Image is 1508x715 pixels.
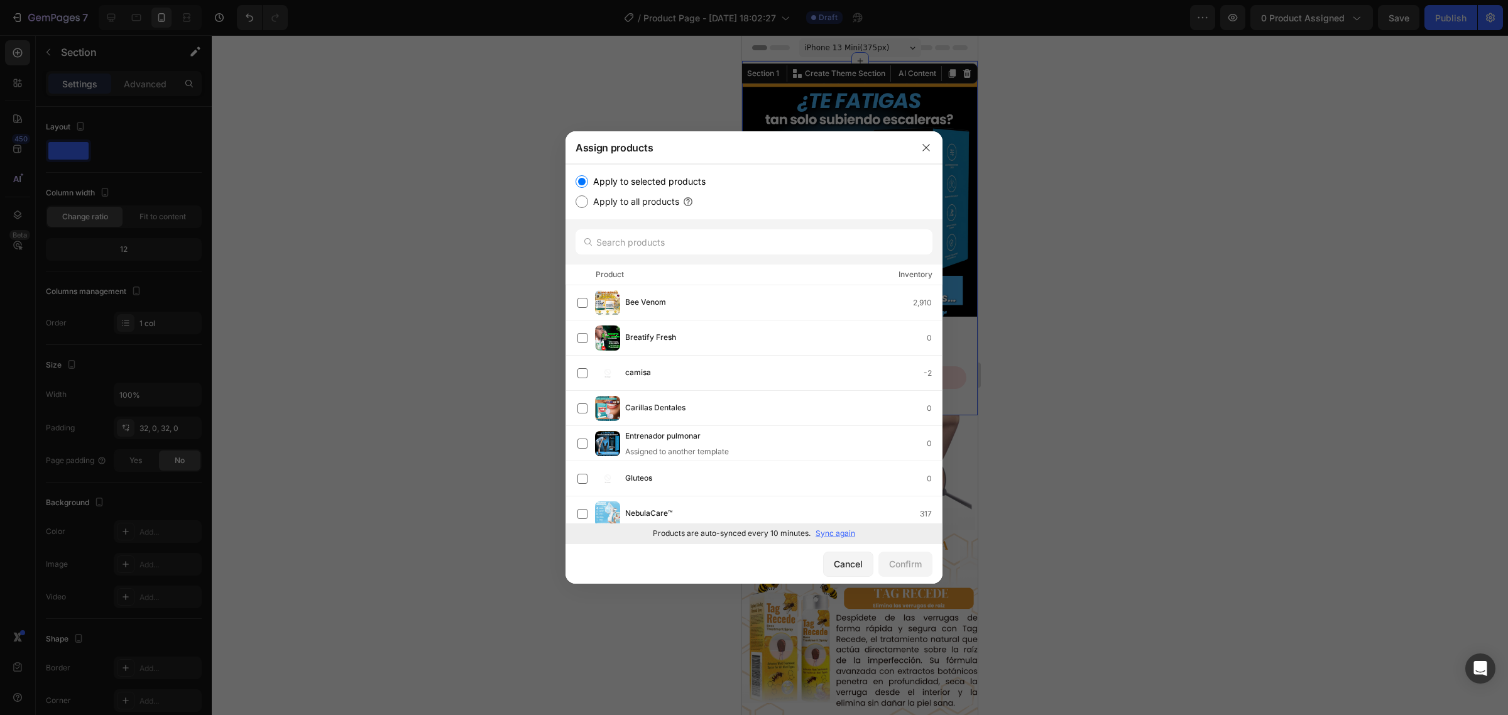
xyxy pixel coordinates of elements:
[625,430,701,444] span: Entrenador pulmonar
[588,174,706,189] label: Apply to selected products
[913,297,942,309] div: 2,910
[878,552,932,577] button: Confirm
[625,366,651,380] span: camisa
[625,331,676,345] span: Breatify Fresh
[595,361,620,386] img: product-img
[625,401,686,415] span: Carillas Dentales
[625,472,652,486] span: Gluteos
[625,296,666,310] span: Bee Venom
[1465,653,1495,684] div: Open Intercom Messenger
[151,31,197,46] button: AI Content
[927,402,942,415] div: 0
[924,367,942,379] div: -2
[63,33,143,44] p: Create Theme Section
[596,268,624,281] div: Product
[595,431,620,456] img: product-img
[595,396,620,421] img: product-img
[595,501,620,527] img: product-img
[823,552,873,577] button: Cancel
[653,528,811,539] p: Products are auto-synced every 10 minutes.
[625,507,672,521] span: NebulaCare™
[927,437,942,450] div: 0
[63,6,148,19] span: iPhone 13 Mini ( 375 px)
[576,229,932,254] input: Search products
[565,131,910,164] div: Assign products
[11,331,224,354] div: Solo quedan 7 unidades disponibles
[927,472,942,485] div: 0
[834,557,863,570] div: Cancel
[927,332,942,344] div: 0
[889,557,922,570] div: Confirm
[625,446,729,457] div: Assigned to another template
[565,164,942,543] div: />
[3,33,40,44] div: Section 1
[588,194,679,209] label: Apply to all products
[595,325,620,351] img: product-img
[595,290,620,315] img: product-img
[899,268,932,281] div: Inventory
[816,528,855,539] p: Sync again
[920,508,942,520] div: 317
[595,466,620,491] img: product-img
